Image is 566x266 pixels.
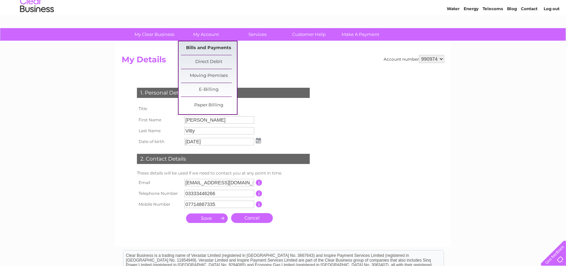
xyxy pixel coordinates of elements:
[20,18,54,38] img: logo.png
[137,154,310,164] div: 2. Contact Details
[231,213,273,223] a: Cancel
[137,88,310,98] div: 1. Personal Details
[181,41,237,55] a: Bills and Payments
[181,69,237,83] a: Moving Premises
[447,29,460,34] a: Water
[123,4,444,33] div: Clear Business is a trading name of Verastar Limited (registered in [GEOGRAPHIC_DATA] No. 3667643...
[127,28,183,41] a: My Clear Business
[122,55,444,68] h2: My Details
[135,177,183,188] th: Email
[384,55,444,63] div: Account number
[230,28,286,41] a: Services
[135,136,183,147] th: Date of birth
[544,29,560,34] a: Log out
[333,28,389,41] a: Make A Payment
[181,99,237,112] a: Paper Billing
[438,3,485,12] a: 0333 014 3131
[256,180,262,186] input: Information
[256,190,262,197] input: Information
[135,169,311,177] td: These details will be used if we need to contact you at any point in time.
[181,83,237,97] a: E-Billing
[507,29,517,34] a: Blog
[181,55,237,69] a: Direct Debit
[186,213,228,223] input: Submit
[464,29,479,34] a: Energy
[135,125,183,136] th: Last Name
[135,103,183,115] th: Title
[281,28,337,41] a: Customer Help
[178,28,234,41] a: My Account
[256,138,261,143] img: ...
[483,29,503,34] a: Telecoms
[135,188,183,199] th: Telephone Number
[521,29,538,34] a: Contact
[135,199,183,210] th: Mobile Number
[135,115,183,125] th: First Name
[256,201,262,207] input: Information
